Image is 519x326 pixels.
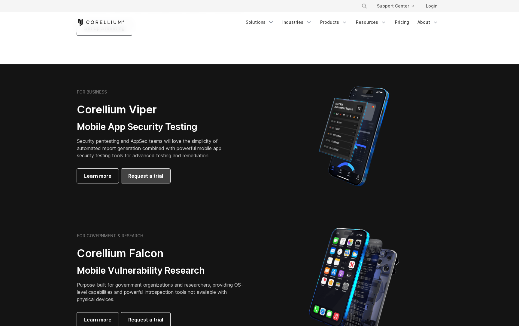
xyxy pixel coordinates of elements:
[121,169,170,183] a: Request a trial
[128,172,163,180] span: Request a trial
[77,233,143,238] h6: FOR GOVERNMENT & RESEARCH
[317,17,351,28] a: Products
[77,169,119,183] a: Learn more
[77,121,231,133] h3: Mobile App Security Testing
[77,247,245,260] h2: Corellium Falcon
[359,1,370,11] button: Search
[242,17,278,28] a: Solutions
[421,1,442,11] a: Login
[77,281,245,303] p: Purpose-built for government organizations and researchers, providing OS-level capabilities and p...
[352,17,390,28] a: Resources
[84,316,111,323] span: Learn more
[372,1,419,11] a: Support Center
[391,17,413,28] a: Pricing
[77,89,107,95] h6: FOR BUSINESS
[309,84,399,189] img: Corellium MATRIX automated report on iPhone showing app vulnerability test results across securit...
[128,316,163,323] span: Request a trial
[77,137,231,159] p: Security pentesting and AppSec teams will love the simplicity of automated report generation comb...
[414,17,442,28] a: About
[77,103,231,116] h2: Corellium Viper
[354,1,442,11] div: Navigation Menu
[77,265,245,276] h3: Mobile Vulnerability Research
[279,17,315,28] a: Industries
[77,19,125,26] a: Corellium Home
[242,17,442,28] div: Navigation Menu
[84,172,111,180] span: Learn more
